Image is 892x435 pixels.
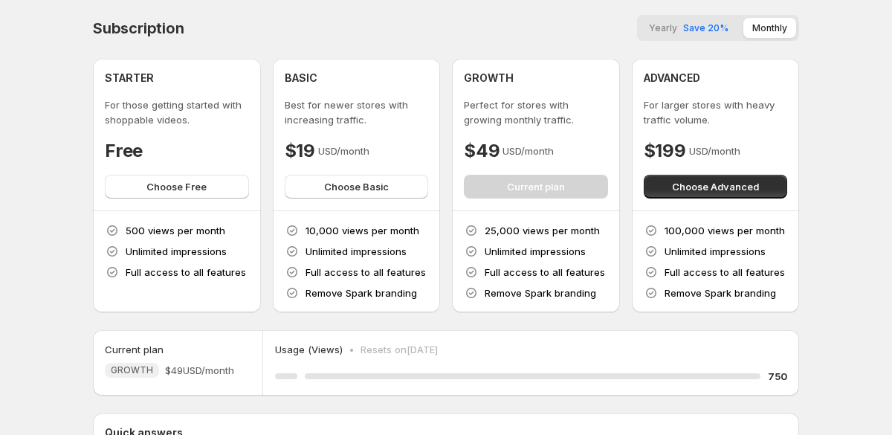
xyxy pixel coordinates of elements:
[683,22,728,33] span: Save 20%
[644,175,788,199] button: Choose Advanced
[361,342,438,357] p: Resets on [DATE]
[464,139,500,163] h4: $49
[485,223,600,238] p: 25,000 views per month
[126,265,246,280] p: Full access to all features
[105,97,249,127] p: For those getting started with shoppable videos.
[743,18,796,38] button: Monthly
[768,369,787,384] h5: 750
[644,139,686,163] h4: $199
[644,71,700,86] h4: ADVANCED
[306,223,419,238] p: 10,000 views per month
[665,244,766,259] p: Unlimited impressions
[105,139,143,163] h4: Free
[665,286,776,300] p: Remove Spark branding
[464,71,514,86] h4: GROWTH
[689,144,740,158] p: USD/month
[105,175,249,199] button: Choose Free
[105,71,154,86] h4: STARTER
[464,97,608,127] p: Perfect for stores with growing monthly traffic.
[306,286,417,300] p: Remove Spark branding
[275,342,343,357] p: Usage (Views)
[485,265,605,280] p: Full access to all features
[318,144,369,158] p: USD/month
[306,244,407,259] p: Unlimited impressions
[285,71,317,86] h4: BASIC
[105,342,164,357] h5: Current plan
[502,144,554,158] p: USD/month
[285,175,429,199] button: Choose Basic
[93,19,184,37] h4: Subscription
[665,223,785,238] p: 100,000 views per month
[306,265,426,280] p: Full access to all features
[672,179,759,194] span: Choose Advanced
[349,342,355,357] p: •
[111,364,153,376] span: GROWTH
[126,244,227,259] p: Unlimited impressions
[324,179,389,194] span: Choose Basic
[485,286,596,300] p: Remove Spark branding
[285,139,315,163] h4: $19
[485,244,586,259] p: Unlimited impressions
[146,179,207,194] span: Choose Free
[665,265,785,280] p: Full access to all features
[126,223,225,238] p: 500 views per month
[165,363,234,378] span: $49 USD/month
[285,97,429,127] p: Best for newer stores with increasing traffic.
[644,97,788,127] p: For larger stores with heavy traffic volume.
[640,18,737,38] button: YearlySave 20%
[649,22,677,33] span: Yearly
